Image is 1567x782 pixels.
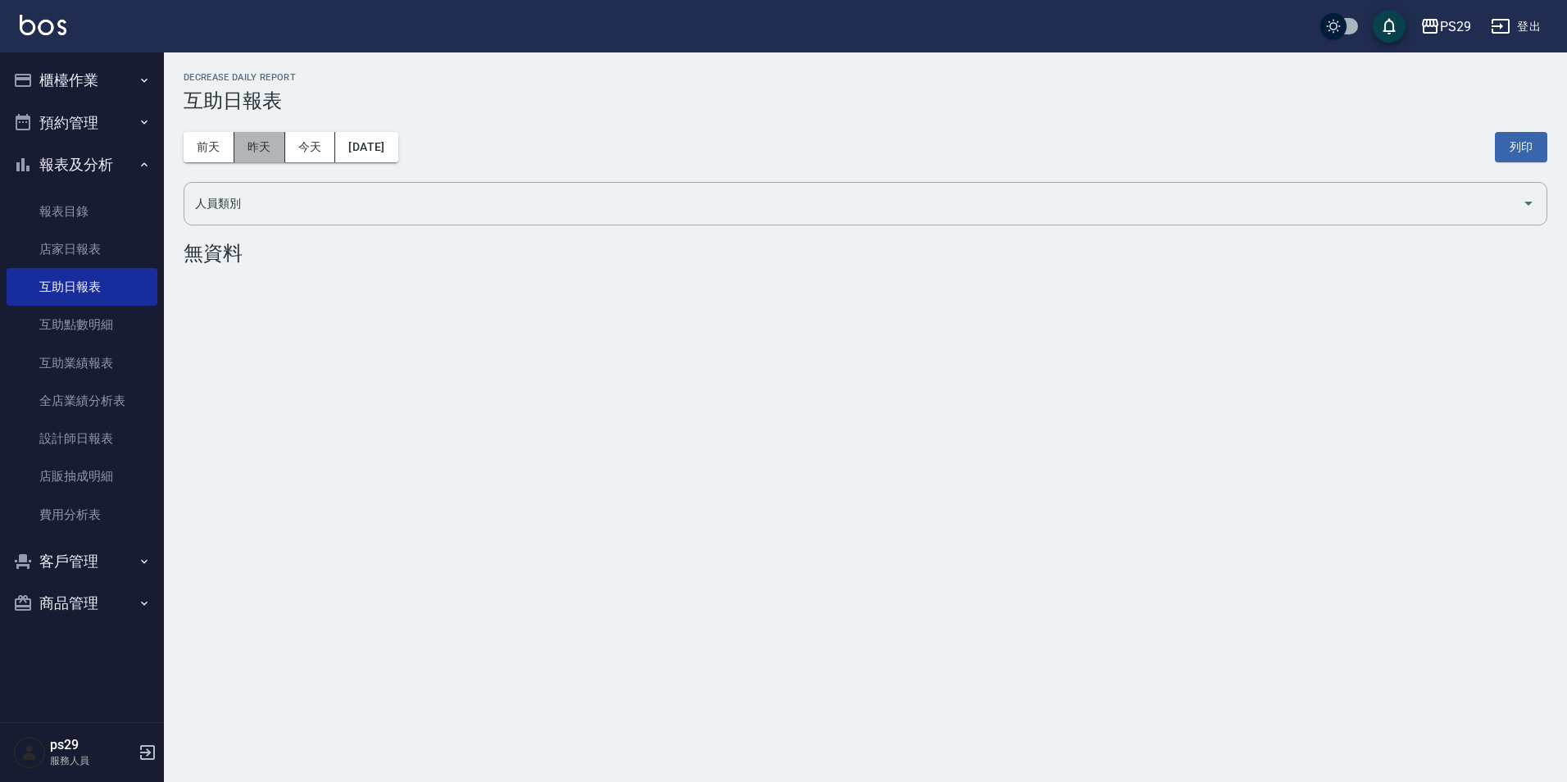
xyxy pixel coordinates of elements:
a: 店販抽成明細 [7,457,157,495]
button: 列印 [1495,132,1547,162]
div: 無資料 [184,242,1547,265]
button: 昨天 [234,132,285,162]
button: 櫃檯作業 [7,59,157,102]
button: PS29 [1414,10,1478,43]
h5: ps29 [50,737,134,753]
a: 設計師日報表 [7,420,157,457]
a: 互助業績報表 [7,344,157,382]
img: Person [13,736,46,769]
button: 前天 [184,132,234,162]
button: 今天 [285,132,336,162]
button: 登出 [1484,11,1547,42]
button: 商品管理 [7,582,157,625]
h3: 互助日報表 [184,89,1547,112]
button: [DATE] [335,132,397,162]
button: 客戶管理 [7,540,157,583]
a: 互助點數明細 [7,306,157,343]
div: PS29 [1440,16,1471,37]
a: 報表目錄 [7,193,157,230]
button: Open [1515,190,1542,216]
button: save [1373,10,1406,43]
button: 報表及分析 [7,143,157,186]
h2: Decrease Daily Report [184,72,1547,83]
input: 人員名稱 [191,189,1515,218]
a: 費用分析表 [7,496,157,534]
img: Logo [20,15,66,35]
p: 服務人員 [50,753,134,768]
button: 預約管理 [7,102,157,144]
a: 全店業績分析表 [7,382,157,420]
a: 互助日報表 [7,268,157,306]
a: 店家日報表 [7,230,157,268]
